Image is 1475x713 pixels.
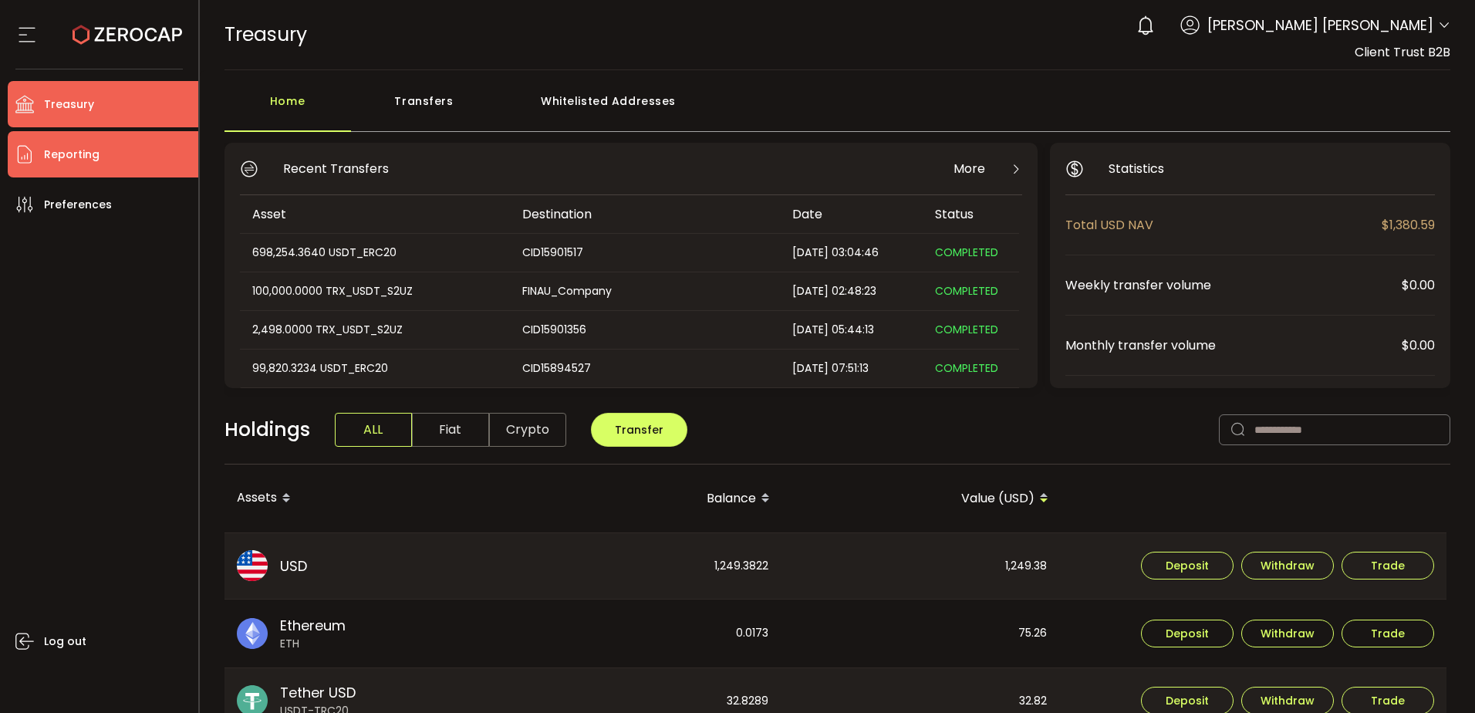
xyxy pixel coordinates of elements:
span: Monthly transfer volume [1065,336,1402,355]
div: Transfers [351,86,498,132]
span: Log out [44,630,86,653]
div: 2,498.0000 TRX_USDT_S2UZ [240,321,508,339]
span: COMPLETED [935,360,998,376]
div: 1,249.3822 [504,533,781,600]
button: Transfer [591,413,687,447]
span: Preferences [44,194,112,216]
div: Asset [240,205,510,223]
div: 698,254.3640 USDT_ERC20 [240,244,508,262]
div: 99,820.3234 USDT_ERC20 [240,360,508,377]
span: [PERSON_NAME] [PERSON_NAME] [1207,15,1433,35]
div: Value (USD) [782,485,1061,512]
span: Client Trust B2B [1355,43,1450,61]
span: Withdraw [1261,560,1315,571]
span: $1,380.59 [1382,215,1435,235]
span: $0.00 [1402,275,1435,295]
span: $0.00 [1402,336,1435,355]
span: USD [280,556,307,576]
button: Withdraw [1241,620,1334,647]
span: Ethereum [280,615,346,636]
span: Deposit [1166,560,1209,571]
iframe: Chat Widget [1398,639,1475,713]
span: Withdraw [1261,695,1315,706]
span: Transfer [615,422,663,438]
span: ETH [280,636,346,652]
span: Total USD NAV [1065,215,1382,235]
div: CID15901517 [510,244,778,262]
span: Statistics [1109,159,1164,178]
span: More [954,159,985,178]
span: Tether USD [280,682,356,703]
div: Balance [504,485,782,512]
img: eth_portfolio.svg [237,618,268,649]
span: COMPLETED [935,322,998,337]
span: ALL [335,413,412,447]
button: Trade [1342,552,1434,580]
span: Recent Transfers [283,159,389,178]
div: [DATE] 02:48:23 [780,282,923,300]
span: Treasury [44,93,94,116]
div: Destination [510,205,780,223]
button: Trade [1342,620,1434,647]
span: Deposit [1166,695,1209,706]
span: Weekly transfer volume [1065,275,1402,295]
div: Whitelisted Addresses [498,86,720,132]
div: 1,249.38 [782,533,1059,600]
span: Reporting [44,144,100,166]
span: Trade [1371,628,1405,639]
div: Date [780,205,923,223]
div: Status [923,205,1019,223]
span: COMPLETED [935,245,998,260]
div: [DATE] 03:04:46 [780,244,923,262]
div: 75.26 [782,600,1059,667]
span: COMPLETED [935,283,998,299]
span: Fiat [412,413,489,447]
span: Crypto [489,413,566,447]
span: Deposit [1166,628,1209,639]
button: Deposit [1141,552,1234,580]
span: Withdraw [1261,628,1315,639]
div: Assets [224,485,504,512]
span: Trade [1371,695,1405,706]
span: Holdings [224,415,310,444]
div: CID15894527 [510,360,778,377]
button: Deposit [1141,620,1234,647]
div: FINAU_Company [510,282,778,300]
div: 100,000.0000 TRX_USDT_S2UZ [240,282,508,300]
button: Withdraw [1241,552,1334,580]
div: Home [224,86,351,132]
div: [DATE] 05:44:13 [780,321,923,339]
div: CID15901356 [510,321,778,339]
span: Trade [1371,560,1405,571]
span: Treasury [224,21,307,48]
div: 0.0173 [504,600,781,667]
img: usd_portfolio.svg [237,550,268,581]
div: [DATE] 07:51:13 [780,360,923,377]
